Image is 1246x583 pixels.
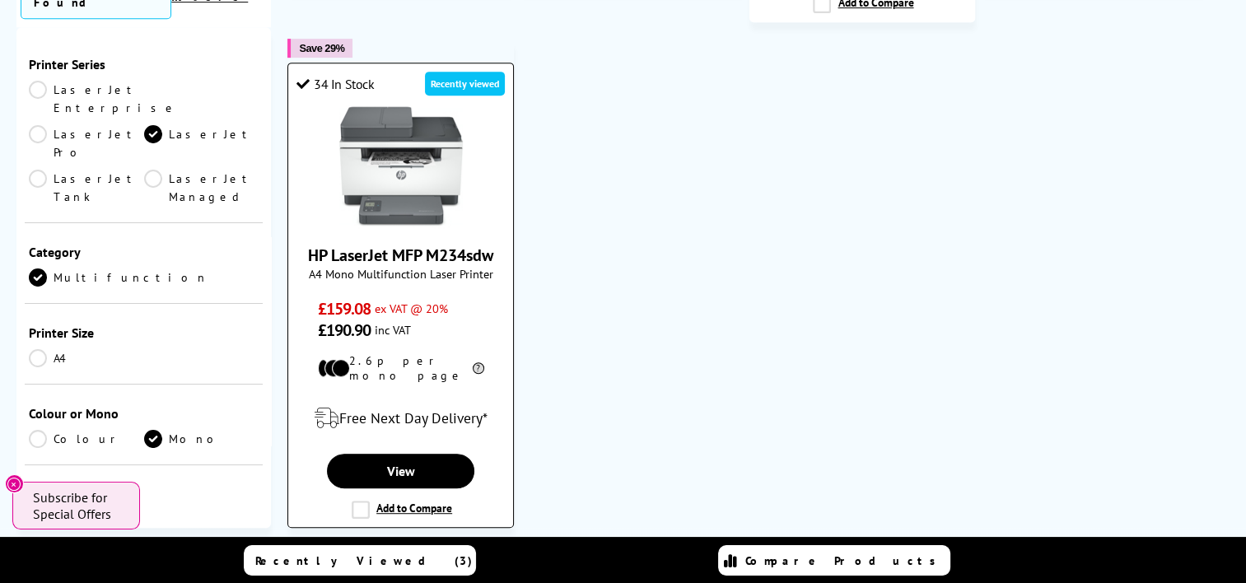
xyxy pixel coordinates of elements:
[144,170,259,206] a: LaserJet Managed
[255,553,473,568] span: Recently Viewed (3)
[375,322,411,338] span: inc VAT
[287,39,352,58] button: Save 29%
[29,268,208,287] a: Multifunction
[144,430,259,448] a: Mono
[425,72,505,96] div: Recently viewed
[352,501,452,519] label: Add to Compare
[29,430,144,448] a: Colour
[339,215,463,231] a: HP LaserJet MFP M234sdw
[296,395,504,441] div: modal_delivery
[244,545,476,576] a: Recently Viewed (3)
[745,553,945,568] span: Compare Products
[29,349,144,367] a: A4
[29,125,144,161] a: LaserJet Pro
[29,486,259,502] div: Technology
[318,319,371,341] span: £190.90
[29,405,259,422] div: Colour or Mono
[296,266,504,282] span: A4 Mono Multifunction Laser Printer
[318,298,371,319] span: £159.08
[29,56,259,72] div: Printer Series
[5,474,24,493] button: Close
[29,324,259,341] div: Printer Size
[299,42,344,54] span: Save 29%
[308,245,493,266] a: HP LaserJet MFP M234sdw
[296,76,374,92] div: 34 In Stock
[29,81,178,117] a: LaserJet Enterprise
[144,125,259,161] a: LaserJet
[318,353,484,383] li: 2.6p per mono page
[29,244,259,260] div: Category
[339,105,463,228] img: HP LaserJet MFP M234sdw
[718,545,950,576] a: Compare Products
[29,170,144,206] a: LaserJet Tank
[327,454,474,488] a: View
[33,489,124,522] span: Subscribe for Special Offers
[375,301,448,316] span: ex VAT @ 20%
